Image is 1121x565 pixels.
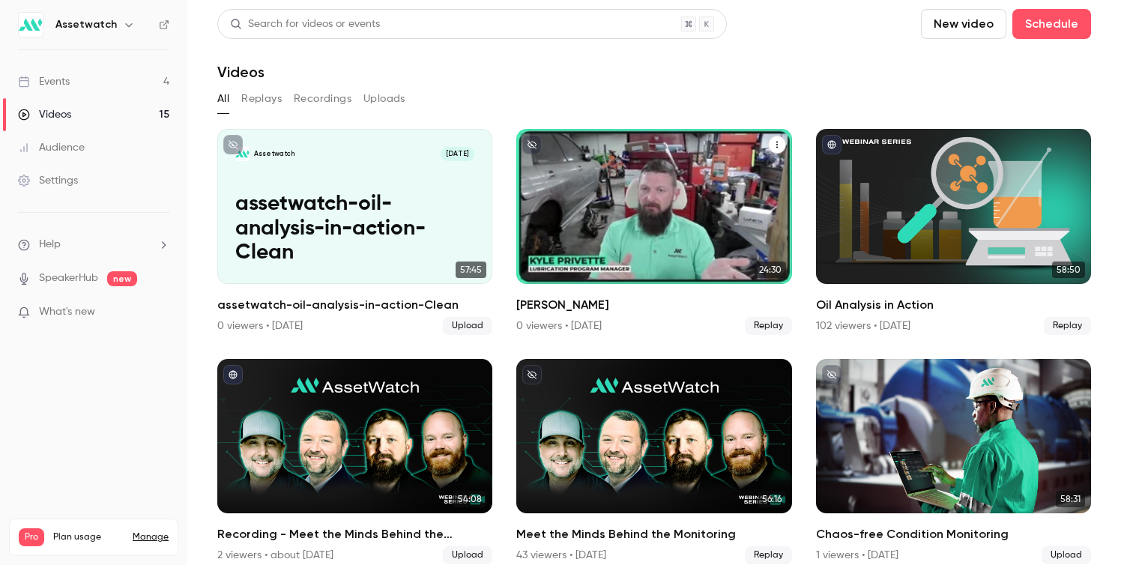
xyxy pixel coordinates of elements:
button: unpublished [522,135,542,154]
div: 0 viewers • [DATE] [217,318,303,333]
span: Upload [443,317,492,335]
h6: Assetwatch [55,17,117,32]
h2: Meet the Minds Behind the Monitoring [516,525,791,543]
button: unpublished [522,365,542,384]
a: 24:30[PERSON_NAME]0 viewers • [DATE]Replay [516,129,791,335]
li: assetwatch-oil-analysis-in-action-Clean [217,129,492,335]
span: Upload [1042,546,1091,564]
span: new [107,271,137,286]
span: 56:16 [758,491,786,507]
li: Meet the Minds Behind the Monitoring [516,359,791,565]
button: unpublished [223,135,243,154]
div: 1 viewers • [DATE] [816,548,898,563]
span: 24:30 [755,262,786,278]
span: Replay [745,317,792,335]
img: Assetwatch [19,13,43,37]
button: Uploads [363,87,405,111]
a: 56:16Meet the Minds Behind the Monitoring43 viewers • [DATE]Replay [516,359,791,565]
p: Assetwatch [254,149,294,158]
div: 0 viewers • [DATE] [516,318,602,333]
div: Settings [18,173,78,188]
a: 54:08Recording - Meet the Minds Behind the Monitoring2 viewers • about [DATE]Upload [217,359,492,565]
li: Oil Analysis in Action [816,129,1091,335]
li: Chaos-free Condition Monitoring [816,359,1091,565]
h2: assetwatch-oil-analysis-in-action-Clean [217,296,492,314]
span: Upload [443,546,492,564]
div: Audience [18,140,85,155]
span: Plan usage [53,531,124,543]
h2: Chaos-free Condition Monitoring [816,525,1091,543]
button: Replays [241,87,282,111]
button: unpublished [822,365,841,384]
span: [DATE] [441,147,474,160]
a: 58:50Oil Analysis in Action102 viewers • [DATE]Replay [816,129,1091,335]
p: assetwatch-oil-analysis-in-action-Clean [235,192,474,265]
span: 58:50 [1052,262,1085,278]
div: 43 viewers • [DATE] [516,548,606,563]
h1: Videos [217,63,265,81]
section: Videos [217,9,1091,556]
h2: Oil Analysis in Action [816,296,1091,314]
div: Events [18,74,70,89]
span: What's new [39,304,95,320]
li: help-dropdown-opener [18,237,169,253]
h2: [PERSON_NAME] [516,296,791,314]
span: 54:08 [453,491,486,507]
div: Search for videos or events [230,16,380,32]
span: 58:31 [1056,491,1085,507]
a: Manage [133,531,169,543]
div: 2 viewers • about [DATE] [217,548,333,563]
h2: Recording - Meet the Minds Behind the Monitoring [217,525,492,543]
button: New video [921,9,1006,39]
span: Replay [1044,317,1091,335]
a: assetwatch-oil-analysis-in-action-CleanAssetwatch[DATE]assetwatch-oil-analysis-in-action-Clean57:... [217,129,492,335]
span: 57:45 [456,262,486,278]
button: Recordings [294,87,351,111]
li: Recording - Meet the Minds Behind the Monitoring [217,359,492,565]
div: Videos [18,107,71,122]
button: published [223,365,243,384]
span: Pro [19,528,44,546]
button: All [217,87,229,111]
span: Replay [745,546,792,564]
li: Kyle Privette [516,129,791,335]
button: published [822,135,841,154]
span: Help [39,237,61,253]
a: 58:31Chaos-free Condition Monitoring1 viewers • [DATE]Upload [816,359,1091,565]
a: SpeakerHub [39,271,98,286]
div: 102 viewers • [DATE] [816,318,910,333]
button: Schedule [1012,9,1091,39]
